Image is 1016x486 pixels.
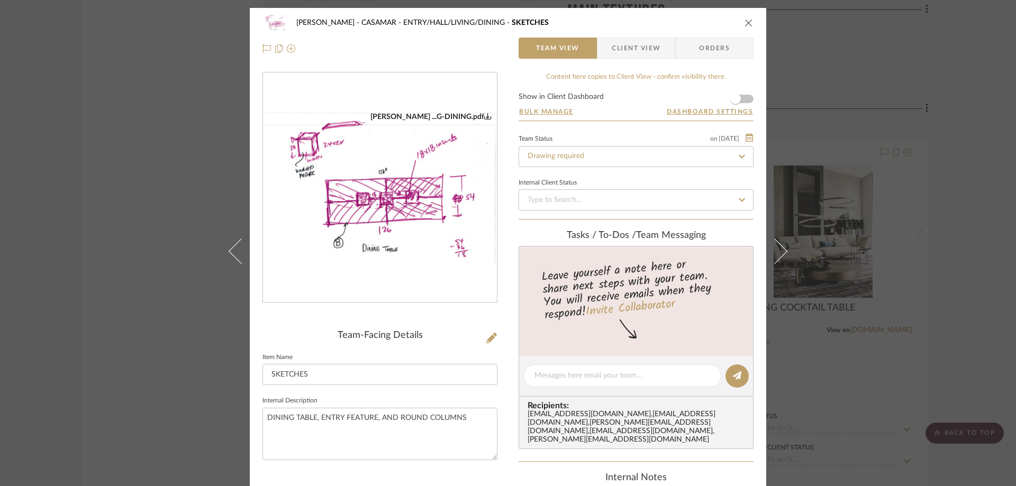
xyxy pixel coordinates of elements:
button: Bulk Manage [519,107,574,116]
span: Team View [536,38,579,59]
div: Internal Client Status [519,180,577,186]
span: Client View [612,38,660,59]
span: SKETCHES [512,19,549,26]
a: Invite Collaborator [585,295,676,321]
div: [EMAIL_ADDRESS][DOMAIN_NAME] , [EMAIL_ADDRESS][DOMAIN_NAME] , [PERSON_NAME][EMAIL_ADDRESS][DOMAIN... [528,410,749,444]
input: Enter Item Name [262,364,497,385]
div: [PERSON_NAME] ...G-DINING.pdf [370,112,492,122]
label: Internal Description [262,398,317,404]
input: Type to Search… [519,146,754,167]
span: Recipients: [528,401,749,410]
button: Dashboard Settings [666,107,754,116]
span: [DATE] [718,135,740,142]
span: Orders [687,38,741,59]
button: close [744,18,754,27]
input: Type to Search… [519,189,754,210]
span: Tasks / To-Dos / [567,231,636,240]
div: Internal Notes [519,472,754,484]
img: f3d6c2da-576e-4cf1-bde1-63ff20ad8bf9_436x436.jpg [263,112,497,263]
div: team Messaging [519,230,754,242]
span: on [710,135,718,142]
div: 0 [263,112,497,263]
span: ENTRY/HALL/LIVING/DINING [403,19,512,26]
div: Content here copies to Client View - confirm visibility there. [519,72,754,82]
div: Leave yourself a note here or share next steps with your team. You will receive emails when they ... [518,253,755,324]
label: Item Name [262,355,293,360]
div: Team Status [519,136,552,142]
span: [PERSON_NAME] - CASAMAR [296,19,403,26]
img: f3d6c2da-576e-4cf1-bde1-63ff20ad8bf9_48x40.jpg [262,12,288,33]
div: Team-Facing Details [262,330,497,342]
